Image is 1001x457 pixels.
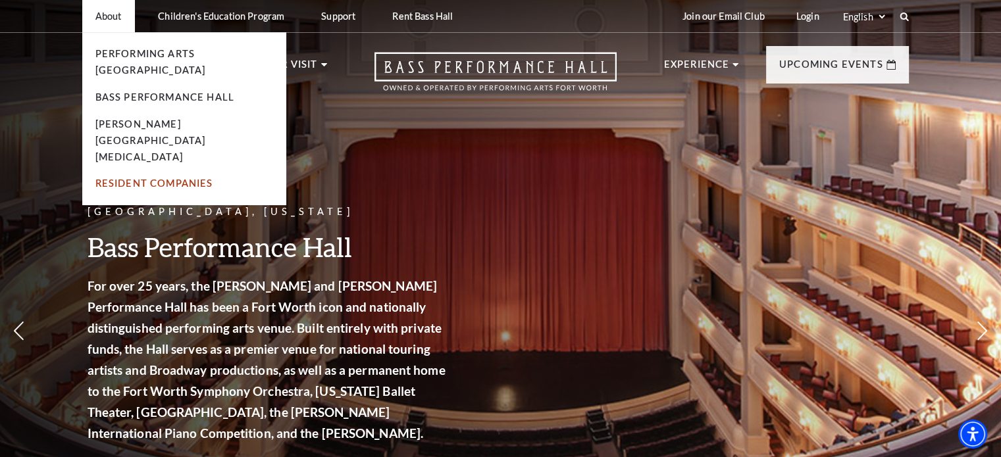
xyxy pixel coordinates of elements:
a: Performing Arts [GEOGRAPHIC_DATA] [95,48,206,76]
a: Bass Performance Hall [95,91,235,103]
p: About [95,11,122,22]
p: Experience [664,57,730,80]
a: Open this option [327,52,664,104]
strong: For over 25 years, the [PERSON_NAME] and [PERSON_NAME] Performance Hall has been a Fort Worth ico... [88,278,446,441]
p: Upcoming Events [779,57,883,80]
p: [GEOGRAPHIC_DATA], [US_STATE] [88,204,449,220]
select: Select: [840,11,887,23]
p: Support [321,11,355,22]
a: Resident Companies [95,178,213,189]
p: Children's Education Program [158,11,284,22]
p: Rent Bass Hall [392,11,453,22]
h3: Bass Performance Hall [88,230,449,264]
a: [PERSON_NAME][GEOGRAPHIC_DATA][MEDICAL_DATA] [95,118,206,162]
div: Accessibility Menu [958,420,987,448]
